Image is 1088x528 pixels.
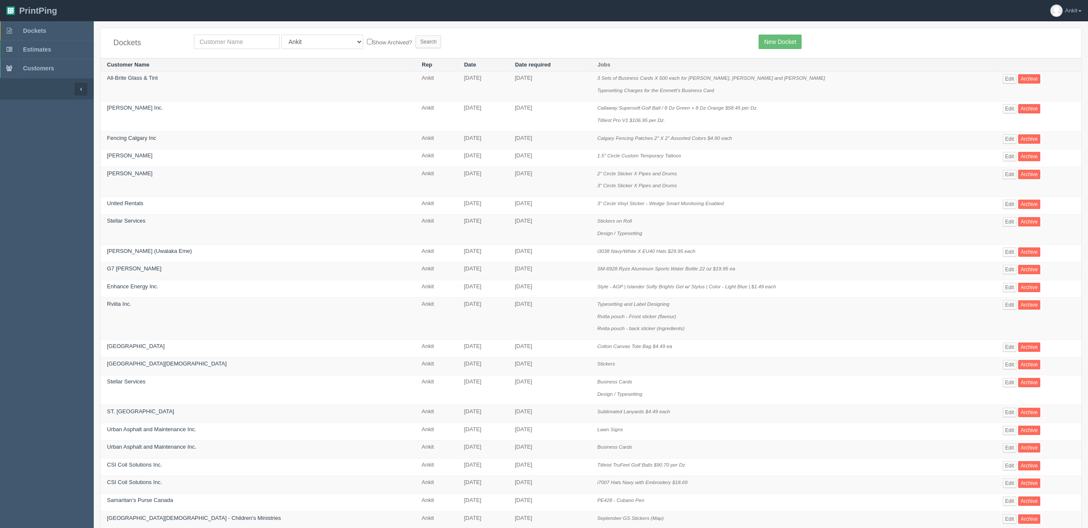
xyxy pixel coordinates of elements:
td: [DATE] [457,244,508,262]
i: Stickers [597,361,615,366]
a: Urban Asphalt and Maintenance Inc. [107,426,196,432]
a: Urban Asphalt and Maintenance Inc. [107,444,196,450]
a: Enhance Energy Inc. [107,283,159,290]
td: Ankit [415,493,457,511]
td: [DATE] [508,197,591,215]
td: [DATE] [457,458,508,476]
td: [DATE] [508,72,591,102]
i: Style - AGP | Islander Softy Brights Gel w/ Stylus | Color - Light Blue | $1.49 each [597,284,776,289]
a: Archive [1018,496,1040,506]
h4: Dockets [113,39,181,47]
a: Edit [1003,283,1017,292]
a: Archive [1018,104,1040,113]
td: [DATE] [457,72,508,102]
a: Archive [1018,247,1040,257]
a: Edit [1003,443,1017,453]
a: Edit [1003,342,1017,352]
td: [DATE] [457,215,508,244]
a: Archive [1018,283,1040,292]
a: [PERSON_NAME] (Uwalaka Eme) [107,248,192,254]
a: Archive [1018,152,1040,161]
a: Edit [1003,152,1017,161]
td: [DATE] [457,493,508,511]
td: [DATE] [457,262,508,280]
i: 3 Sets of Business Cards X 500 each for [PERSON_NAME], [PERSON_NAME] and [PERSON_NAME] [597,75,825,81]
i: Callaway Supersoft Golf Ball / 8 Dz Green + 8 Dz Orange $58.45 per Dz [597,105,756,110]
a: Archive [1018,300,1040,310]
a: Archive [1018,217,1040,226]
td: [DATE] [508,244,591,262]
th: Jobs [591,58,996,72]
a: Edit [1003,426,1017,435]
td: [DATE] [457,102,508,131]
td: Ankit [415,298,457,340]
td: [DATE] [508,357,591,375]
td: [DATE] [457,149,508,167]
td: [DATE] [457,339,508,357]
i: Calgary Fencing Patches 2" X 2" Assorted Colors $4.90 each [597,135,732,141]
span: Dockets [23,27,46,34]
a: [GEOGRAPHIC_DATA] [107,343,164,349]
i: Design / Typesetting [597,230,642,236]
i: Titleist TruFeel Golf Balls $90.70 per Dz [597,462,685,467]
label: Show Archived? [367,37,412,47]
td: Ankit [415,339,457,357]
td: [DATE] [457,131,508,149]
td: [DATE] [508,441,591,458]
td: [DATE] [508,339,591,357]
td: Ankit [415,280,457,298]
td: Ankit [415,441,457,458]
i: 3" Circle Sticker X Pipes and Drums [597,183,677,188]
i: Business Cards [597,444,632,450]
a: Edit [1003,378,1017,387]
a: Archive [1018,200,1040,209]
td: [DATE] [508,102,591,131]
a: Edit [1003,496,1017,506]
a: Archive [1018,461,1040,470]
td: [DATE] [508,423,591,441]
a: All-Brite Glass & Tint [107,75,158,81]
i: i3038 Navy/White X EU40 Hats $29.95 each [597,248,695,254]
td: Ankit [415,131,457,149]
i: Cotton Canvas Tote Bag $4.49 ea [597,343,672,349]
a: CSI Coil Solutions Inc. [107,461,162,468]
a: Edit [1003,461,1017,470]
a: Edit [1003,360,1017,369]
td: Ankit [415,244,457,262]
td: [DATE] [457,197,508,215]
i: i7007 Hats Navy with Embroidery $18.69 [597,479,687,485]
td: Ankit [415,423,457,441]
td: [DATE] [457,405,508,423]
i: Stickers on Roll [597,218,632,223]
i: SM-6928 Ryze Aluminum Sports Water Bottle 22 oz $19.95 ea [597,266,735,271]
a: [GEOGRAPHIC_DATA][DEMOGRAPHIC_DATA] [107,360,227,367]
a: Edit [1003,170,1017,179]
td: [DATE] [457,280,508,298]
td: [DATE] [508,375,591,405]
td: Ankit [415,357,457,375]
a: Rviita Inc. [107,301,131,307]
a: Edit [1003,300,1017,310]
a: Edit [1003,514,1017,524]
a: Edit [1003,200,1017,209]
a: [GEOGRAPHIC_DATA][DEMOGRAPHIC_DATA] - Children's Ministries [107,515,281,521]
a: Customer Name [107,61,150,68]
td: [DATE] [457,357,508,375]
td: [DATE] [508,131,591,149]
a: Archive [1018,378,1040,387]
a: Date [464,61,476,68]
td: [DATE] [508,167,591,197]
span: Estimates [23,46,51,53]
a: United Rentals [107,200,143,206]
td: Ankit [415,167,457,197]
td: [DATE] [457,298,508,340]
img: logo-3e63b451c926e2ac314895c53de4908e5d424f24456219fb08d385ab2e579770.png [6,6,15,15]
td: [DATE] [508,215,591,244]
td: Ankit [415,405,457,423]
a: [PERSON_NAME] [107,170,153,177]
i: PE428 - Cubano Pen [597,497,644,503]
a: Archive [1018,74,1040,84]
td: Ankit [415,476,457,494]
td: Ankit [415,215,457,244]
td: [DATE] [457,476,508,494]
